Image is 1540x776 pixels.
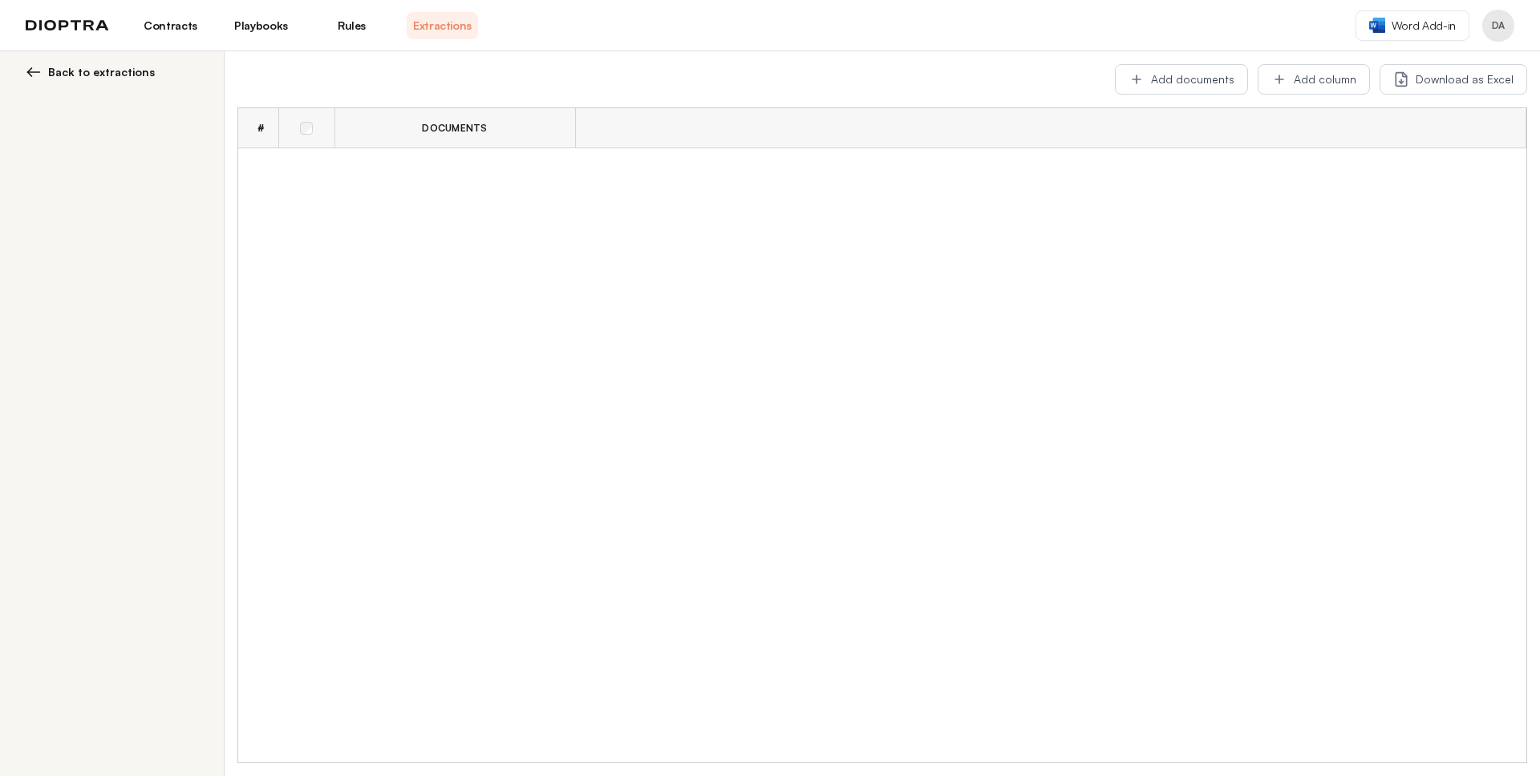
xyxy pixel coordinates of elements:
img: word [1369,18,1385,33]
span: Back to extractions [48,64,155,80]
button: Back to extractions [26,64,205,80]
img: logo [26,20,109,31]
th: # [238,108,278,148]
button: Add column [1258,64,1370,95]
button: Profile menu [1482,10,1514,42]
th: Documents [334,108,575,148]
button: Download as Excel [1380,64,1527,95]
span: Word Add-in [1392,18,1456,34]
button: Add documents [1115,64,1248,95]
a: Extractions [407,12,478,39]
a: Rules [316,12,387,39]
a: Word Add-in [1356,10,1469,41]
a: Contracts [135,12,206,39]
img: left arrow [26,64,42,80]
a: Playbooks [225,12,297,39]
